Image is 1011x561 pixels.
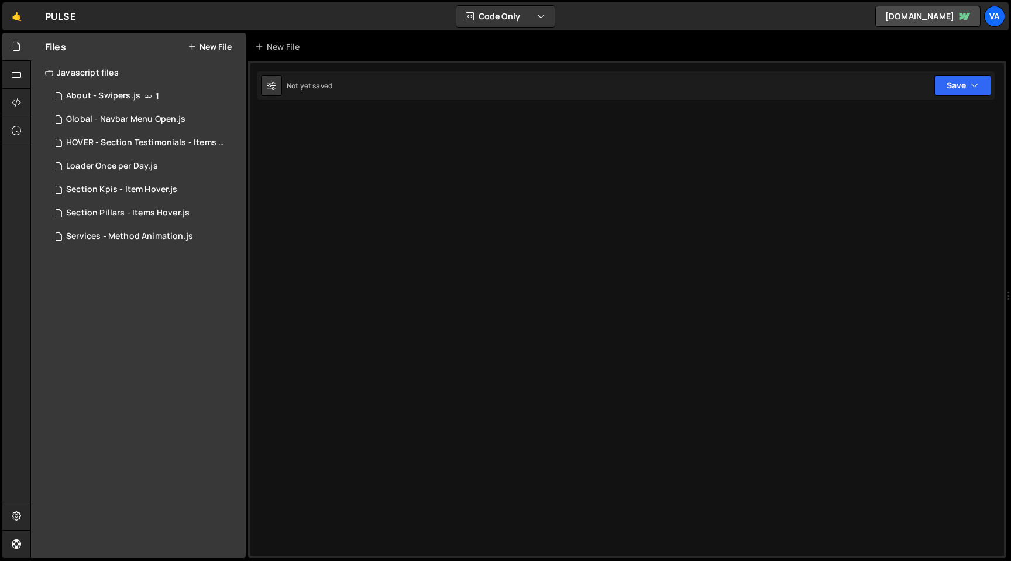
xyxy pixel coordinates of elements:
div: Section Pillars - Items Hover.js [66,208,190,218]
button: Save [934,75,991,96]
div: 16253/45325.js [45,131,250,155]
div: 16253/44878.js [45,225,246,248]
div: 16253/45227.js [45,155,246,178]
div: Global - Navbar Menu Open.js [66,114,185,125]
h2: Files [45,40,66,53]
a: 🤙 [2,2,31,30]
button: Code Only [456,6,555,27]
div: Loader Once per Day.js [66,161,158,172]
div: 16253/44426.js [45,108,246,131]
div: Services - Method Animation.js [66,231,193,242]
div: 16253/44485.js [45,178,246,201]
div: HOVER - Section Testimonials - Items Hover.js [66,138,228,148]
div: New File [255,41,304,53]
div: PULSE [45,9,75,23]
div: 16253/44429.js [45,201,246,225]
div: Not yet saved [287,81,332,91]
button: New File [188,42,232,52]
div: Section Kpis - Item Hover.js [66,184,177,195]
div: Javascript files [31,61,246,84]
a: Va [984,6,1005,27]
span: 1 [156,91,159,101]
a: [DOMAIN_NAME] [875,6,981,27]
div: 16253/43838.js [45,84,246,108]
div: About - Swipers.js [66,91,140,101]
